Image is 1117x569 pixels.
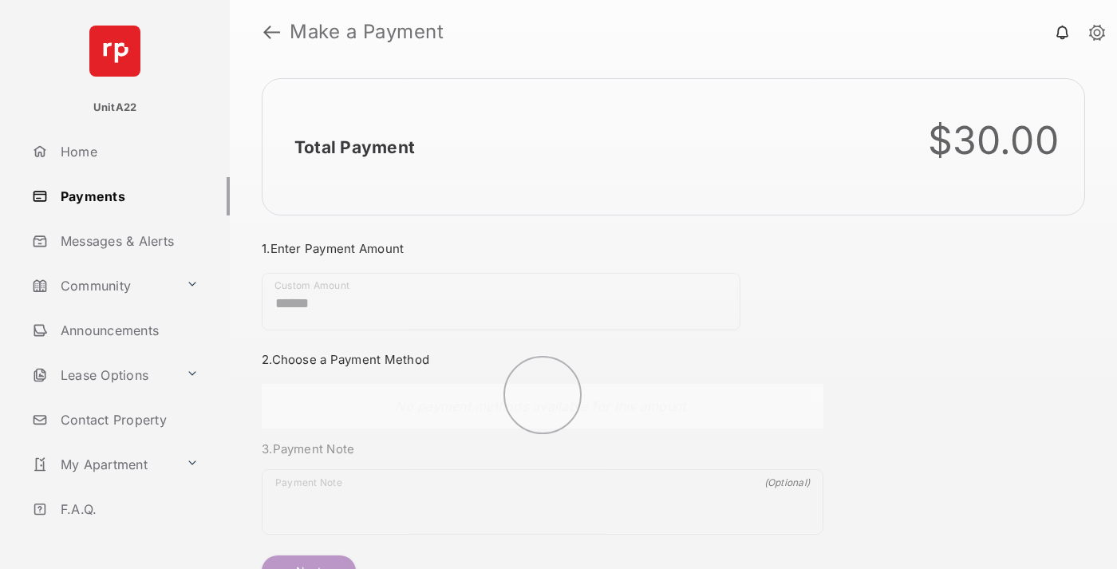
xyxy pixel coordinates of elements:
[26,401,230,439] a: Contact Property
[93,100,137,116] p: UnitA22
[26,445,180,484] a: My Apartment
[26,132,230,171] a: Home
[294,137,415,157] h2: Total Payment
[262,352,823,367] h3: 2. Choose a Payment Method
[262,241,823,256] h3: 1. Enter Payment Amount
[26,311,230,350] a: Announcements
[26,356,180,394] a: Lease Options
[290,22,444,41] strong: Make a Payment
[928,117,1060,164] div: $30.00
[26,267,180,305] a: Community
[262,441,823,456] h3: 3. Payment Note
[26,177,230,215] a: Payments
[26,490,230,528] a: F.A.Q.
[26,222,230,260] a: Messages & Alerts
[89,26,140,77] img: svg+xml;base64,PHN2ZyB4bWxucz0iaHR0cDovL3d3dy53My5vcmcvMjAwMC9zdmciIHdpZHRoPSI2NCIgaGVpZ2h0PSI2NC...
